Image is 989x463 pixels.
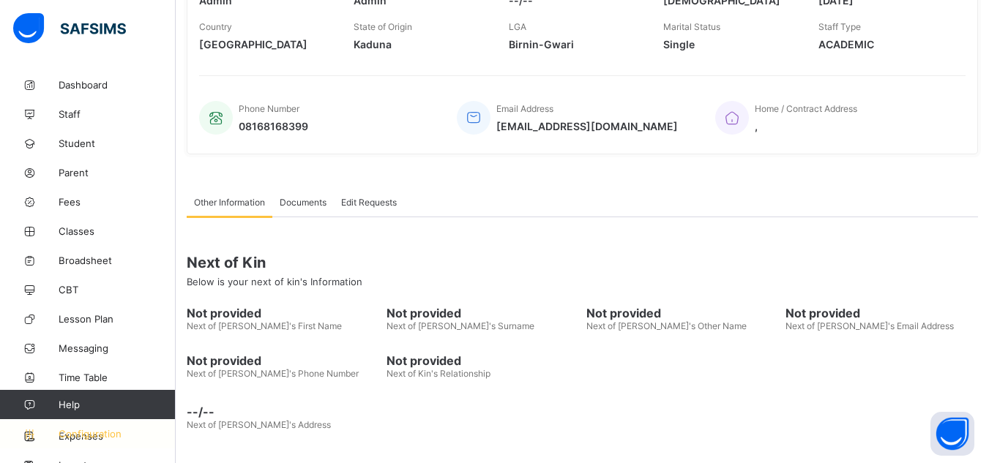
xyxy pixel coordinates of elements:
span: Parent [59,167,176,178]
span: 08168168399 [239,120,308,132]
span: Not provided [586,306,779,320]
span: Below is your next of kin's Information [187,276,362,287]
span: Messaging [59,342,176,354]
span: LGA [509,21,526,32]
span: Help [59,399,175,410]
span: Single [663,38,796,50]
span: Other Information [194,197,265,208]
span: Edit Requests [341,197,397,208]
button: Open asap [930,412,974,456]
span: --/-- [187,404,978,419]
span: , [755,120,857,132]
span: Country [199,21,232,32]
span: Staff Type [818,21,861,32]
span: Phone Number [239,103,299,114]
span: Lesson Plan [59,313,176,325]
span: Not provided [387,353,579,368]
span: Email Address [496,103,553,114]
span: Not provided [387,306,579,320]
span: [EMAIL_ADDRESS][DOMAIN_NAME] [496,120,678,132]
span: Next of [PERSON_NAME]'s Other Name [586,320,747,331]
span: Next of [PERSON_NAME]'s Email Address [785,320,954,331]
span: Classes [59,225,176,237]
span: Not provided [785,306,978,320]
span: Home / Contract Address [755,103,857,114]
span: Next of [PERSON_NAME]'s First Name [187,320,342,331]
span: Configuration [59,428,175,440]
span: State of Origin [354,21,412,32]
span: [GEOGRAPHIC_DATA] [199,38,332,50]
span: Kaduna [354,38,486,50]
span: Broadsheet [59,255,176,266]
span: Next of [PERSON_NAME]'s Phone Number [187,368,359,379]
span: ACADEMIC [818,38,951,50]
span: Not provided [187,306,379,320]
span: Dashboard [59,79,176,91]
span: Time Table [59,372,176,383]
span: Staff [59,108,176,120]
span: Next of [PERSON_NAME]'s Surname [387,320,534,331]
img: safsims [13,13,126,44]
span: Student [59,138,176,149]
span: Next of Kin's Relationship [387,368,490,379]
span: Marital Status [663,21,720,32]
span: Documents [280,197,326,208]
span: Birnin-Gwari [509,38,641,50]
span: Next of Kin [187,254,978,271]
span: CBT [59,284,176,296]
span: Next of [PERSON_NAME]'s Address [187,419,331,430]
span: Not provided [187,353,379,368]
span: Fees [59,196,176,208]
